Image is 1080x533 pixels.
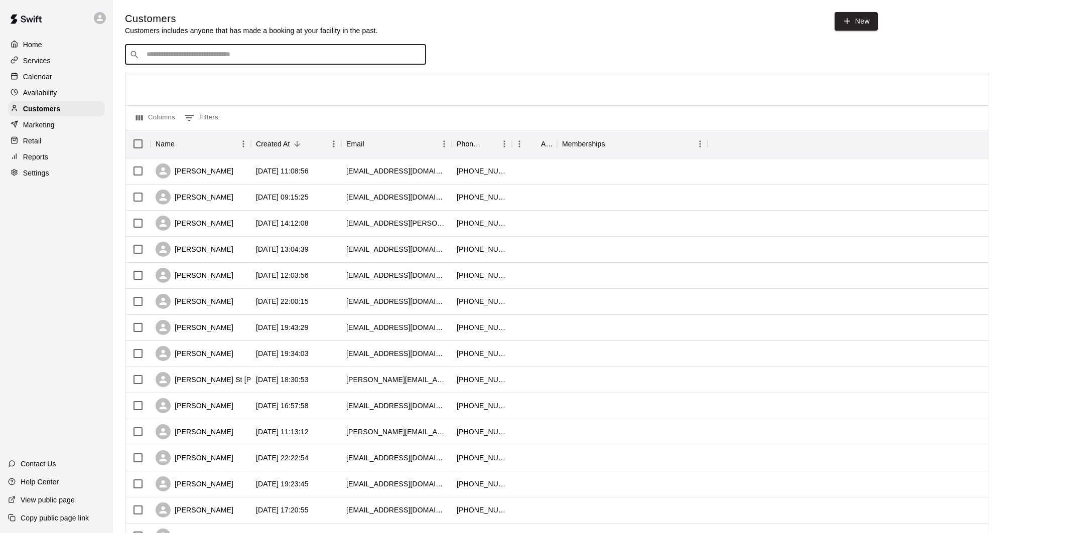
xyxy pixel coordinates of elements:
p: Customers includes anyone that has made a booking at your facility in the past. [125,26,378,36]
div: [PERSON_NAME] [156,216,233,231]
div: Email [341,130,452,158]
div: +14348223579 [457,192,507,202]
button: Show filters [182,110,221,126]
div: Memberships [562,130,605,158]
div: 2025-09-08 14:12:08 [256,218,309,228]
div: Email [346,130,364,158]
div: ktsimpson07@gmail.com [346,505,447,515]
div: [PERSON_NAME] [156,450,233,465]
button: Sort [527,137,541,151]
div: 2025-09-02 17:20:55 [256,505,309,515]
div: [PERSON_NAME] [156,346,233,361]
div: Availability [8,85,105,100]
p: Home [23,40,42,50]
div: [PERSON_NAME] [156,502,233,517]
a: Reports [8,149,105,164]
div: 2025-09-04 18:30:53 [256,375,309,385]
p: Copy public page link [21,513,89,523]
div: 2025-09-09 09:15:25 [256,192,309,202]
div: [PERSON_NAME] St [PERSON_NAME] [156,372,303,387]
p: Customers [23,104,60,114]
div: +17243160887 [457,479,507,489]
div: usmc2001@outlook.com [346,296,447,306]
button: Sort [605,137,619,151]
div: Age [512,130,557,158]
a: New [835,12,878,31]
a: Customers [8,101,105,116]
button: Sort [364,137,378,151]
button: Sort [483,137,497,151]
div: [PERSON_NAME] [156,476,233,491]
div: [PERSON_NAME] [156,268,233,283]
div: stjohn.nicholas@gmail.com [346,375,447,385]
button: Menu [693,136,708,151]
button: Menu [497,136,512,151]
p: Availability [23,88,57,98]
button: Sort [175,137,189,151]
button: Menu [236,136,251,151]
div: 2025-09-04 19:43:29 [256,322,309,332]
div: Memberships [557,130,708,158]
button: Menu [512,136,527,151]
div: [PERSON_NAME] [156,242,233,257]
button: Menu [326,136,341,151]
div: jcarder37@gmail.com [346,453,447,463]
div: [PERSON_NAME] [156,320,233,335]
div: +15708145333 [457,453,507,463]
div: ashley.i.raymond3@gmail.com [346,322,447,332]
div: 2025-09-04 19:34:03 [256,348,309,359]
div: bleddy024@yahoo.com [346,270,447,280]
div: 2025-09-04 11:13:12 [256,427,309,437]
div: 2025-09-03 22:22:54 [256,453,309,463]
div: +15712179335 [457,401,507,411]
div: Name [151,130,251,158]
div: [PERSON_NAME] [156,190,233,205]
div: swilds1409@gmail.com [346,192,447,202]
div: +18594945921 [457,505,507,515]
button: Select columns [133,110,178,126]
div: Phone Number [457,130,483,158]
div: matt.oves@gmail.com [346,401,447,411]
p: Contact Us [21,459,56,469]
div: 2025-09-04 22:00:15 [256,296,309,306]
div: alclark14@liberty.edu [346,166,447,176]
div: +15405338106 [457,218,507,228]
div: +18282268845 [457,296,507,306]
div: 2025-09-02 19:23:45 [256,479,309,489]
div: 2025-09-04 16:57:58 [256,401,309,411]
div: +19176844431 [457,270,507,280]
div: Phone Number [452,130,512,158]
p: Settings [23,168,49,178]
div: 2025-09-08 12:03:56 [256,270,309,280]
div: +15712128674 [457,427,507,437]
div: +15712901021 [457,348,507,359]
div: [PERSON_NAME] [156,398,233,413]
p: Services [23,56,51,66]
p: Retail [23,136,42,146]
div: Age [541,130,552,158]
div: shawnhsmith2015@gmail.com [346,244,447,254]
a: Calendar [8,69,105,84]
a: Services [8,53,105,68]
div: [PERSON_NAME] [156,424,233,439]
a: Retail [8,133,105,148]
p: Help Center [21,477,59,487]
a: Marketing [8,117,105,132]
div: patrice.lemmer@gmail.com [346,427,447,437]
div: asbenesh@gmail.com [346,348,447,359]
div: Created At [251,130,341,158]
a: Settings [8,165,105,181]
div: 2025-09-09 11:08:56 [256,166,309,176]
div: [PERSON_NAME] [156,163,233,179]
p: Reports [23,152,48,162]
button: Menu [437,136,452,151]
h5: Customers [125,12,378,26]
p: Marketing [23,120,55,130]
div: +19015682334 [457,244,507,254]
